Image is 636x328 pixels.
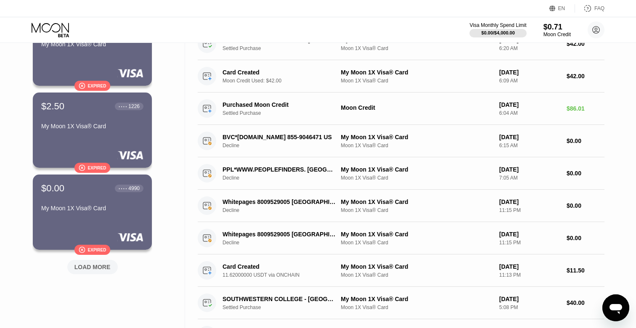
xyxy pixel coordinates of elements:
div: 5:08 PM [499,304,560,310]
div:  [79,164,85,172]
div: 11:15 PM [499,240,560,246]
div: $0.71Moon Credit [543,23,571,37]
div:  [79,246,85,254]
div: BVC*[DOMAIN_NAME] 855-9046471 US [223,134,337,140]
div: SOUTHWESTERN COLLEGE - [GEOGRAPHIC_DATA]Settled PurchaseMy Moon 1X Visa® CardMoon 1X Visa® Card[D... [198,287,604,319]
div: $2.50 [41,101,64,112]
div: FAQ [594,5,604,11]
div: Moon Credit [341,104,492,111]
div: My Moon 1X Visa® Card [341,296,492,302]
div: Moon Credit Used: $42.00 [223,78,345,84]
div: Moon 1X Visa® Card [341,272,492,278]
div: Settled Purchase [223,45,345,51]
div: EN [558,5,565,11]
div: EN [549,4,575,13]
div: Whitepages 8009529005 [GEOGRAPHIC_DATA] [GEOGRAPHIC_DATA] [GEOGRAPHIC_DATA] [223,231,337,238]
div: $0.00 [567,235,604,241]
div: [DATE] [499,69,560,76]
div: Visa Monthly Spend Limit$0.00/$4,000.00 [469,22,526,37]
div: ● ● ● ● [119,187,127,190]
div: $11.50 [567,267,604,274]
div: My Moon 1X Visa® Card [341,198,492,205]
div: Expired [88,248,106,252]
div: Settled Purchase [223,110,345,116]
div: $42.00 [567,73,604,79]
div: Card Created [223,69,337,76]
div: Purchased Moon Credit [223,101,337,108]
div: Moon 1X Visa® Card [341,304,492,310]
div: $0.00 [567,202,604,209]
div: My Moon 1X Visa® Card [341,231,492,238]
div: My Moon 1X Visa® Card [341,166,492,173]
div: [DATE] [499,263,560,270]
div: FAQ [575,4,604,13]
div: 6:20 AM [499,45,560,51]
div: PPL*WWW.PEOPLEFINDERS. [GEOGRAPHIC_DATA] USDeclineMy Moon 1X Visa® CardMoon 1X Visa® Card[DATE]7:... [198,157,604,190]
div: PPL*WWW.PEOPLEFINDERS. [GEOGRAPHIC_DATA] US [223,166,337,173]
iframe: Button to launch messaging window [602,294,629,321]
div: $0.00● ● ● ●1788My Moon 1X Visa® CardExpired [33,11,152,86]
div: Moon 1X Visa® Card [341,240,492,246]
div: Moon 1X Visa® Card [341,78,492,84]
div: Decline [223,143,345,148]
div: $0.00● ● ● ●4990My Moon 1X Visa® CardExpired [33,175,152,250]
div: LOAD MORE [61,257,124,274]
div: My Moon 1X Visa® Card [41,123,143,130]
div: SOUTHWESTERN COLLEGE - [GEOGRAPHIC_DATA]Settled PurchaseMy Moon 1X Visa® CardMoon 1X Visa® Card[D... [198,28,604,60]
div: [DATE] [499,198,560,205]
div: Visa Monthly Spend Limit [469,22,526,28]
div: My Moon 1X Visa® Card [341,69,492,76]
div: ● ● ● ● [119,105,127,108]
div: Card Created [223,263,337,270]
div: 11.62000000 USDT via ONCHAIN [223,272,345,278]
div: $86.01 [567,105,604,112]
div: 11:13 PM [499,272,560,278]
div: Card Created11.62000000 USDT via ONCHAINMy Moon 1X Visa® CardMoon 1X Visa® Card[DATE]11:13 PM$11.50 [198,254,604,287]
div: Moon 1X Visa® Card [341,207,492,213]
div: $42.00 [567,40,604,47]
div: 6:09 AM [499,78,560,84]
div: $2.50● ● ● ●1226My Moon 1X Visa® CardExpired [33,93,152,168]
div: [DATE] [499,134,560,140]
div: 4990 [128,185,140,191]
div:  [79,82,85,90]
div: My Moon 1X Visa® Card [341,134,492,140]
div: [DATE] [499,101,560,108]
div: Whitepages 8009529005 [GEOGRAPHIC_DATA] [GEOGRAPHIC_DATA] [GEOGRAPHIC_DATA] [223,198,337,205]
div: Moon 1X Visa® Card [341,143,492,148]
div: $0.00 [41,183,64,194]
div: Decline [223,240,345,246]
div: My Moon 1X Visa® Card [41,41,143,48]
div: Moon 1X Visa® Card [341,45,492,51]
div: $0.00 [567,138,604,144]
div: SOUTHWESTERN COLLEGE - [GEOGRAPHIC_DATA] [223,296,337,302]
div: Whitepages 8009529005 [GEOGRAPHIC_DATA] [GEOGRAPHIC_DATA] [GEOGRAPHIC_DATA]DeclineMy Moon 1X Visa... [198,222,604,254]
div: Expired [88,166,106,170]
div: Expired [88,84,106,88]
div: 6:15 AM [499,143,560,148]
div: Settled Purchase [223,304,345,310]
div: [DATE] [499,296,560,302]
div: BVC*[DOMAIN_NAME] 855-9046471 USDeclineMy Moon 1X Visa® CardMoon 1X Visa® Card[DATE]6:15 AM$0.00 [198,125,604,157]
div: Moon Credit [543,32,571,37]
div: 6:04 AM [499,110,560,116]
div: Whitepages 8009529005 [GEOGRAPHIC_DATA] [GEOGRAPHIC_DATA] [GEOGRAPHIC_DATA]DeclineMy Moon 1X Visa... [198,190,604,222]
div: Decline [223,175,345,181]
div: 1226 [128,103,140,109]
div: $0.71 [543,23,571,32]
div: $0.00 [567,170,604,177]
div: $40.00 [567,299,604,306]
div: My Moon 1X Visa® Card [341,263,492,270]
div: $0.00 / $4,000.00 [481,30,515,35]
div: 11:15 PM [499,207,560,213]
div: 7:05 AM [499,175,560,181]
div: [DATE] [499,231,560,238]
div: Decline [223,207,345,213]
div: Purchased Moon CreditSettled PurchaseMoon Credit[DATE]6:04 AM$86.01 [198,93,604,125]
div: Moon 1X Visa® Card [341,175,492,181]
div: Card CreatedMoon Credit Used: $42.00My Moon 1X Visa® CardMoon 1X Visa® Card[DATE]6:09 AM$42.00 [198,60,604,93]
div: My Moon 1X Visa® Card [41,205,143,212]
